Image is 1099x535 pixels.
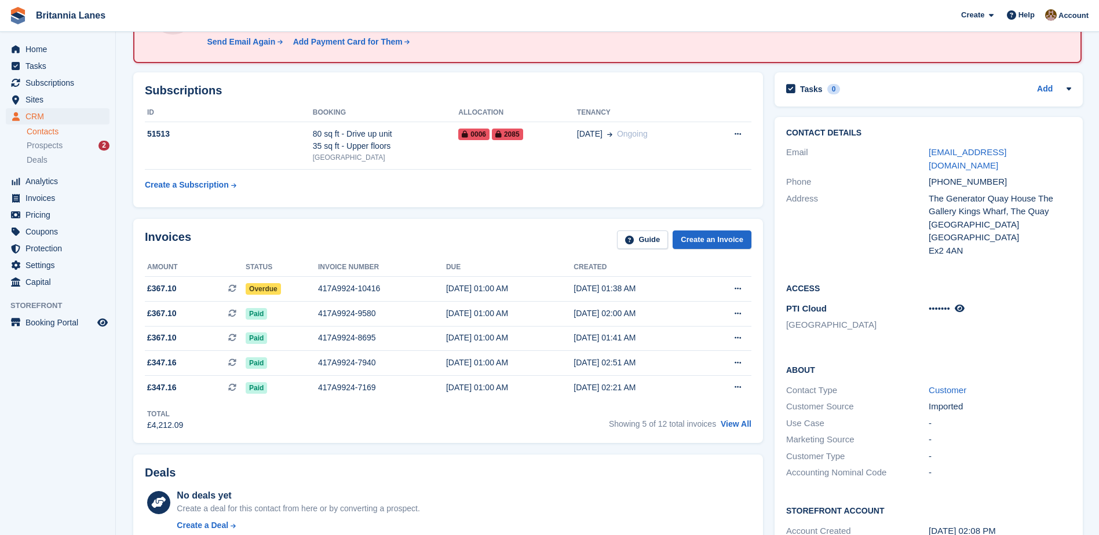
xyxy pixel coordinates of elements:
[177,489,419,503] div: No deals yet
[577,128,603,140] span: [DATE]
[574,332,701,344] div: [DATE] 01:41 AM
[6,314,109,331] a: menu
[6,91,109,108] a: menu
[929,244,1071,258] div: Ex2 4AN
[145,258,246,277] th: Amount
[27,140,63,151] span: Prospects
[6,223,109,240] a: menu
[617,230,668,250] a: Guide
[458,104,576,122] th: Allocation
[318,382,446,394] div: 417A9924-7169
[147,332,177,344] span: £367.10
[6,75,109,91] a: menu
[177,519,419,532] a: Create a Deal
[786,384,929,397] div: Contact Type
[6,173,109,189] a: menu
[147,283,177,295] span: £367.10
[318,332,446,344] div: 417A9924-8695
[313,128,459,152] div: 80 sq ft - Drive up unit 35 sq ft - Upper floors
[246,357,267,369] span: Paid
[786,129,1071,138] h2: Contact Details
[147,382,177,394] span: £347.16
[27,140,109,152] a: Prospects 2
[98,141,109,151] div: 2
[25,274,95,290] span: Capital
[786,282,1071,294] h2: Access
[929,385,966,395] a: Customer
[25,207,95,223] span: Pricing
[786,466,929,479] div: Accounting Nominal Code
[96,316,109,329] a: Preview store
[574,307,701,320] div: [DATE] 02:00 AM
[313,152,459,163] div: [GEOGRAPHIC_DATA]
[1058,10,1089,21] span: Account
[786,303,827,313] span: PTI Cloud
[147,357,177,369] span: £347.16
[446,283,574,295] div: [DATE] 01:00 AM
[25,257,95,273] span: Settings
[446,357,574,369] div: [DATE] 01:00 AM
[574,382,701,394] div: [DATE] 02:21 AM
[577,104,707,122] th: Tenancy
[177,503,419,515] div: Create a deal for this contact from here or by converting a prospect.
[31,6,110,25] a: Britannia Lanes
[293,36,403,48] div: Add Payment Card for Them
[246,308,267,320] span: Paid
[6,240,109,256] a: menu
[6,207,109,223] a: menu
[145,84,751,97] h2: Subscriptions
[721,419,751,428] a: View All
[313,104,459,122] th: Booking
[929,466,1071,479] div: -
[6,257,109,273] a: menu
[786,417,929,430] div: Use Case
[25,173,95,189] span: Analytics
[25,223,95,240] span: Coupons
[827,84,841,94] div: 0
[145,179,229,191] div: Create a Subscription
[27,126,109,137] a: Contacts
[6,108,109,124] a: menu
[786,146,929,172] div: Email
[27,155,48,166] span: Deals
[25,240,95,256] span: Protection
[929,450,1071,463] div: -
[318,357,446,369] div: 417A9924-7940
[446,258,574,277] th: Due
[289,36,411,48] a: Add Payment Card for Them
[786,318,929,332] li: [GEOGRAPHIC_DATA]
[25,190,95,206] span: Invoices
[25,108,95,124] span: CRM
[786,450,929,463] div: Customer Type
[25,91,95,108] span: Sites
[246,283,281,295] span: Overdue
[25,58,95,74] span: Tasks
[1045,9,1057,21] img: Admin
[446,382,574,394] div: [DATE] 01:00 AM
[318,307,446,320] div: 417A9924-9580
[492,129,523,140] span: 2085
[246,332,267,344] span: Paid
[574,357,701,369] div: [DATE] 02:51 AM
[6,41,109,57] a: menu
[145,128,313,140] div: 51513
[145,174,236,196] a: Create a Subscription
[929,147,1006,170] a: [EMAIL_ADDRESS][DOMAIN_NAME]
[6,58,109,74] a: menu
[574,283,701,295] div: [DATE] 01:38 AM
[929,400,1071,413] div: Imported
[246,258,318,277] th: Status
[574,258,701,277] th: Created
[929,417,1071,430] div: -
[786,433,929,446] div: Marketing Source
[6,190,109,206] a: menu
[207,36,275,48] div: Send Email Again
[147,419,183,431] div: £4,212.09
[961,9,984,21] span: Create
[446,332,574,344] div: [DATE] 01:00 AM
[25,41,95,57] span: Home
[929,175,1071,189] div: [PHONE_NUMBER]
[9,7,27,24] img: stora-icon-8386f47178a22dfd0bd8f6a31ec36ba5ce8667c1dd55bd0f319d3a0aa187defe.svg
[786,192,929,258] div: Address
[446,307,574,320] div: [DATE] 01:00 AM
